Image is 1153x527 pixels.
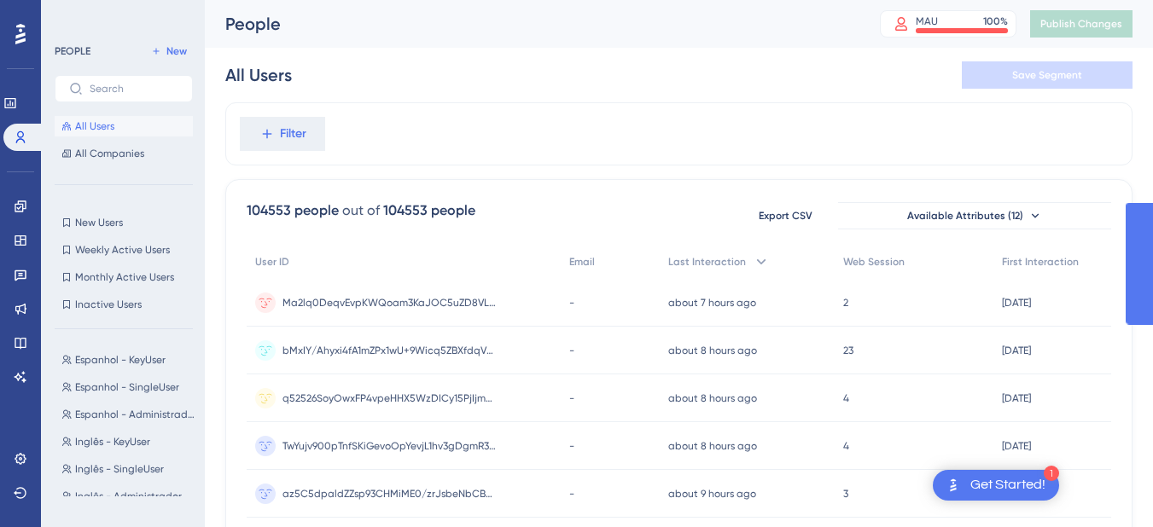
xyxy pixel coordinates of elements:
[843,391,849,405] span: 4
[569,344,574,357] span: -
[90,83,178,95] input: Search
[1002,297,1031,309] time: [DATE]
[75,435,150,449] span: Inglês - KeyUser
[962,61,1133,89] button: Save Segment
[983,14,1008,28] div: 100 %
[225,12,837,36] div: People
[55,240,193,260] button: Weekly Active Users
[1002,345,1031,356] time: [DATE]
[75,216,123,229] span: New Users
[55,486,203,507] button: Inglês - Administrador
[668,255,746,269] span: Last Interaction
[282,439,496,453] span: TwYujv900pTnfSKiGevoOpYevjL1hv3gDgmR3g8j1Nw=
[1002,255,1079,269] span: First Interaction
[75,270,174,284] span: Monthly Active Users
[569,296,574,310] span: -
[75,380,179,394] span: Espanhol - SingleUser
[282,344,496,357] span: bMxIY/Ahyxi4fA1mZPx1wU+9Wicq5ZBXfdqVCrNfCnYgNwNdsIQEovEZ5An+Uwmv
[55,350,203,370] button: Espanhol - KeyUser
[75,147,144,160] span: All Companies
[668,440,757,452] time: about 8 hours ago
[75,298,142,311] span: Inactive Users
[255,255,289,269] span: User ID
[75,243,170,257] span: Weekly Active Users
[1002,392,1031,404] time: [DATE]
[668,488,756,500] time: about 9 hours ago
[838,202,1111,229] button: Available Attributes (12)
[1044,466,1059,481] div: 1
[668,345,757,356] time: about 8 hours ago
[916,14,938,28] div: MAU
[166,44,187,58] span: New
[383,200,475,221] div: 104553 people
[282,487,496,501] span: az5C5dpaldZZsp93CHMiME0/zrJsbeNbCBM94ihtqk4=
[843,296,848,310] span: 2
[843,255,905,269] span: Web Session
[282,296,496,310] span: Ma2lq0DeqvEvpKWQoam3KaJOC5uZD8VLg7NWUCjZ33s=
[55,294,193,315] button: Inactive Users
[1030,10,1133,38] button: Publish Changes
[240,117,325,151] button: Filter
[55,143,193,164] button: All Companies
[569,391,574,405] span: -
[225,63,292,87] div: All Users
[145,41,193,61] button: New
[1040,17,1122,31] span: Publish Changes
[1002,440,1031,452] time: [DATE]
[569,255,595,269] span: Email
[75,462,164,476] span: Inglês - SingleUser
[970,476,1045,495] div: Get Started!
[759,209,812,223] span: Export CSV
[55,404,203,425] button: Espanhol - Administrador
[75,489,182,503] span: Inglês - Administrador
[55,116,193,136] button: All Users
[1081,460,1133,511] iframe: UserGuiding AI Assistant Launcher
[843,439,849,453] span: 4
[943,475,964,495] img: launcher-image-alternative-text
[247,200,339,221] div: 104553 people
[907,209,1023,223] span: Available Attributes (12)
[742,202,828,229] button: Export CSV
[668,297,756,309] time: about 7 hours ago
[1012,68,1082,82] span: Save Segment
[569,439,574,453] span: -
[843,344,853,357] span: 23
[55,377,203,397] button: Espanhol - SingleUser
[569,487,574,501] span: -
[75,119,114,133] span: All Users
[75,353,166,367] span: Espanhol - KeyUser
[55,431,203,452] button: Inglês - KeyUser
[282,391,496,405] span: q52526SoyOwxFP4vpeHHX5WzDICy15PjIjmTJMp6k7CbTSBWHjCKHWzgDv8UcMUC
[75,408,196,421] span: Espanhol - Administrador
[280,124,306,144] span: Filter
[55,44,90,58] div: PEOPLE
[668,392,757,404] time: about 8 hours ago
[342,200,380,221] div: out of
[933,470,1059,501] div: Open Get Started! checklist, remaining modules: 1
[55,212,193,233] button: New Users
[55,267,193,287] button: Monthly Active Users
[55,459,203,479] button: Inglês - SingleUser
[843,487,848,501] span: 3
